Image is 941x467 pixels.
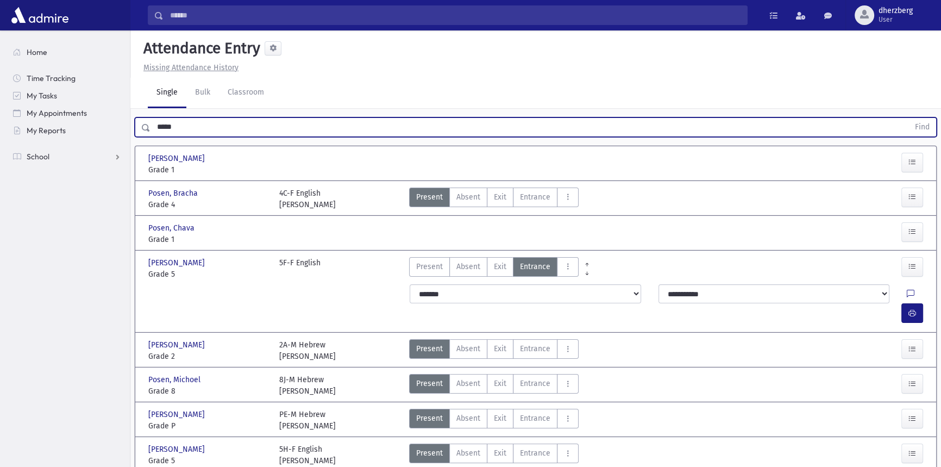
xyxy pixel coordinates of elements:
[148,153,207,164] span: [PERSON_NAME]
[494,191,506,203] span: Exit
[186,78,219,108] a: Bulk
[279,444,336,466] div: 5H-F English [PERSON_NAME]
[279,257,321,280] div: 5F-F English
[409,444,579,466] div: AttTypes
[139,63,239,72] a: Missing Attendance History
[148,188,200,199] span: Posen, Bracha
[416,343,443,354] span: Present
[148,78,186,108] a: Single
[148,164,268,176] span: Grade 1
[279,188,336,210] div: 4C-F English [PERSON_NAME]
[416,191,443,203] span: Present
[148,444,207,455] span: [PERSON_NAME]
[279,409,336,432] div: PE-M Hebrew [PERSON_NAME]
[409,257,579,280] div: AttTypes
[494,261,506,272] span: Exit
[4,70,130,87] a: Time Tracking
[520,191,550,203] span: Entrance
[148,257,207,269] span: [PERSON_NAME]
[4,104,130,122] a: My Appointments
[148,385,268,397] span: Grade 8
[148,339,207,351] span: [PERSON_NAME]
[9,4,71,26] img: AdmirePro
[27,47,47,57] span: Home
[409,188,579,210] div: AttTypes
[456,447,480,459] span: Absent
[494,343,506,354] span: Exit
[520,413,550,424] span: Entrance
[279,339,336,362] div: 2A-M Hebrew [PERSON_NAME]
[908,118,936,136] button: Find
[4,122,130,139] a: My Reports
[4,43,130,61] a: Home
[219,78,273,108] a: Classroom
[494,378,506,389] span: Exit
[139,39,260,58] h5: Attendance Entry
[456,378,480,389] span: Absent
[520,261,550,272] span: Entrance
[279,374,336,397] div: 8J-M Hebrew [PERSON_NAME]
[148,409,207,420] span: [PERSON_NAME]
[148,455,268,466] span: Grade 5
[456,261,480,272] span: Absent
[148,420,268,432] span: Grade P
[148,374,203,385] span: Posen, Michoel
[416,413,443,424] span: Present
[27,152,49,161] span: School
[27,126,66,135] span: My Reports
[879,15,913,24] span: User
[456,191,480,203] span: Absent
[416,261,443,272] span: Present
[456,343,480,354] span: Absent
[4,148,130,165] a: School
[148,234,268,245] span: Grade 1
[494,413,506,424] span: Exit
[143,63,239,72] u: Missing Attendance History
[148,351,268,362] span: Grade 2
[879,7,913,15] span: dherzberg
[148,222,197,234] span: Posen, Chava
[416,447,443,459] span: Present
[456,413,480,424] span: Absent
[416,378,443,389] span: Present
[27,73,76,83] span: Time Tracking
[4,87,130,104] a: My Tasks
[164,5,747,25] input: Search
[27,108,87,118] span: My Appointments
[148,269,268,280] span: Grade 5
[520,378,550,389] span: Entrance
[409,374,579,397] div: AttTypes
[409,339,579,362] div: AttTypes
[520,343,550,354] span: Entrance
[27,91,57,101] span: My Tasks
[409,409,579,432] div: AttTypes
[148,199,268,210] span: Grade 4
